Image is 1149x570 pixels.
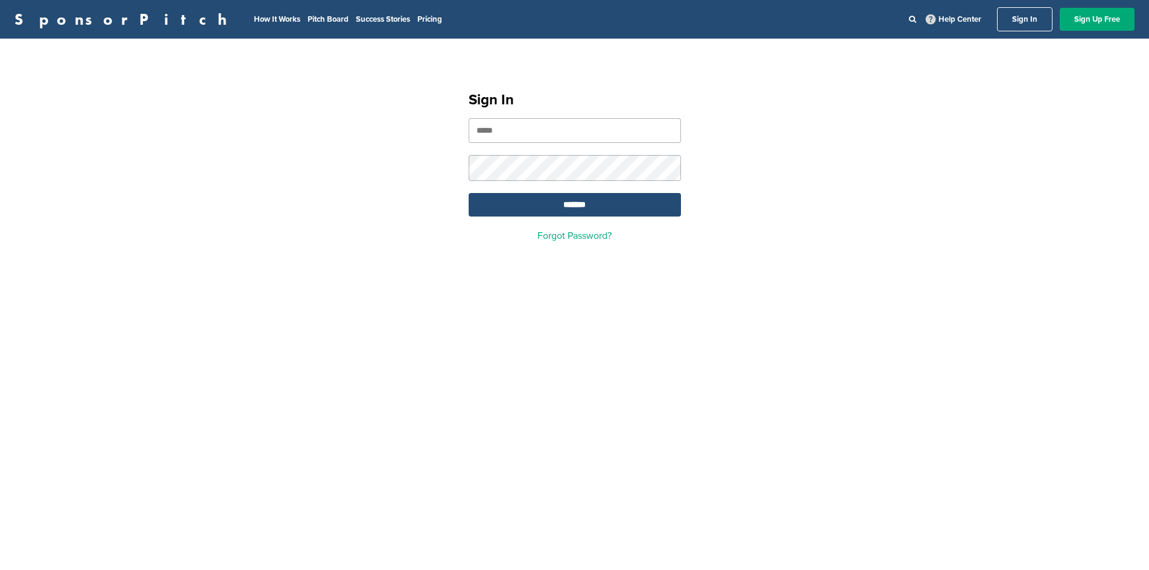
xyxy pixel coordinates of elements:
a: SponsorPitch [14,11,235,27]
a: Sign In [997,7,1052,31]
h1: Sign In [469,89,681,111]
a: Help Center [923,12,984,27]
a: Pitch Board [308,14,349,24]
a: Forgot Password? [537,230,612,242]
a: Success Stories [356,14,410,24]
a: Sign Up Free [1060,8,1135,31]
a: Pricing [417,14,442,24]
a: How It Works [254,14,300,24]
